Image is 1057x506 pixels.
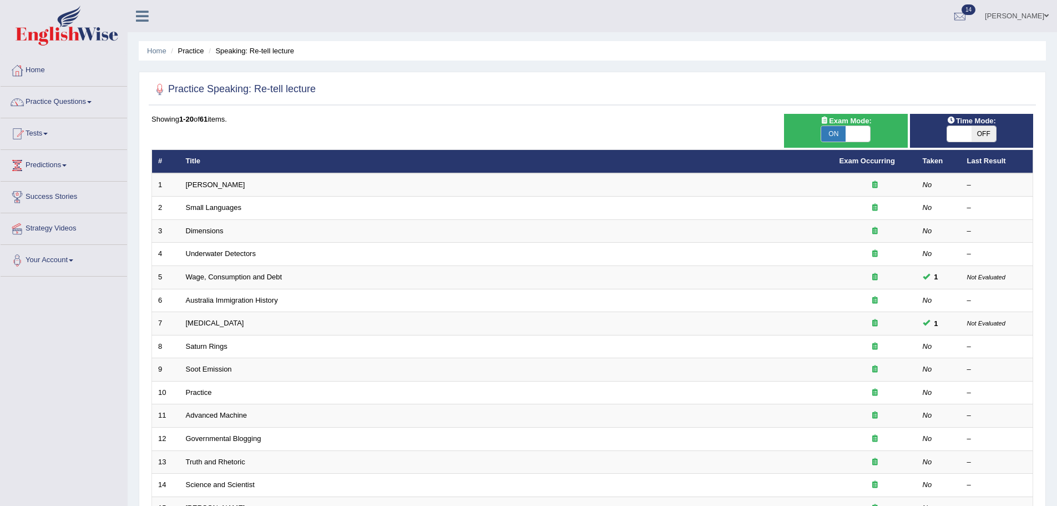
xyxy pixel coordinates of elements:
em: No [923,203,932,212]
td: 13 [152,450,180,474]
td: 9 [152,358,180,382]
a: Small Languages [186,203,241,212]
em: No [923,434,932,443]
div: Exam occurring question [839,410,911,421]
th: Last Result [961,150,1033,173]
div: Exam occurring question [839,480,911,490]
li: Practice [168,46,204,56]
td: 1 [152,173,180,197]
a: [MEDICAL_DATA] [186,319,244,327]
em: No [923,249,932,258]
div: Exam occurring question [839,457,911,468]
span: ON [821,126,846,142]
em: No [923,411,932,419]
td: 4 [152,243,180,266]
div: Show exams occurring in exams [784,114,907,148]
li: Speaking: Re-tell lecture [206,46,294,56]
a: Dimensions [186,227,224,235]
a: Home [147,47,166,55]
div: Exam occurring question [839,272,911,283]
a: Soot Emission [186,365,232,373]
td: 2 [152,197,180,220]
div: Exam occurring question [839,388,911,398]
a: Success Stories [1,182,127,209]
div: – [967,180,1027,191]
th: Title [180,150,833,173]
span: Time Mode: [943,115,1000,127]
a: Strategy Videos [1,213,127,241]
td: 3 [152,219,180,243]
a: Home [1,55,127,83]
div: – [967,295,1027,306]
a: Practice [186,388,212,397]
a: Governmental Blogging [186,434,261,443]
th: Taken [917,150,961,173]
a: Tests [1,118,127,146]
span: Exam Mode: [816,115,876,127]
td: 10 [152,381,180,404]
a: Your Account [1,245,127,273]
div: – [967,457,1027,468]
span: 14 [962,4,975,15]
td: 14 [152,474,180,497]
span: You can still take this question [930,271,943,283]
td: 8 [152,335,180,358]
em: No [923,458,932,466]
div: Exam occurring question [839,249,911,259]
div: – [967,480,1027,490]
td: 11 [152,404,180,428]
div: Exam occurring question [839,203,911,213]
a: Advanced Machine [186,411,247,419]
a: Exam Occurring [839,157,895,165]
em: No [923,365,932,373]
div: Exam occurring question [839,318,911,329]
b: 61 [200,115,208,123]
em: No [923,480,932,489]
div: Exam occurring question [839,342,911,352]
div: Exam occurring question [839,180,911,191]
small: Not Evaluated [967,274,1005,280]
td: 6 [152,289,180,312]
th: # [152,150,180,173]
td: 5 [152,266,180,289]
em: No [923,342,932,350]
div: – [967,364,1027,375]
div: – [967,249,1027,259]
small: Not Evaluated [967,320,1005,327]
b: 1-20 [179,115,194,123]
div: – [967,203,1027,213]
span: OFF [972,126,996,142]
div: – [967,342,1027,352]
td: 12 [152,427,180,450]
a: Australia Immigration History [186,296,278,304]
a: Underwater Detectors [186,249,256,258]
div: – [967,410,1027,421]
td: 7 [152,312,180,335]
a: Science and Scientist [186,480,255,489]
div: – [967,388,1027,398]
a: Wage, Consumption and Debt [186,273,282,281]
a: Predictions [1,150,127,178]
em: No [923,227,932,235]
div: – [967,226,1027,237]
a: Truth and Rhetoric [186,458,245,466]
em: No [923,181,932,189]
div: Showing of items. [151,114,1033,124]
div: Exam occurring question [839,434,911,444]
div: Exam occurring question [839,295,911,306]
div: Exam occurring question [839,364,911,375]
a: [PERSON_NAME] [186,181,245,189]
h2: Practice Speaking: Re-tell lecture [151,81,316,98]
em: No [923,388,932,397]
div: Exam occurring question [839,226,911,237]
span: You can still take this question [930,318,943,329]
em: No [923,296,932,304]
div: – [967,434,1027,444]
a: Saturn Rings [186,342,227,350]
a: Practice Questions [1,87,127,114]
